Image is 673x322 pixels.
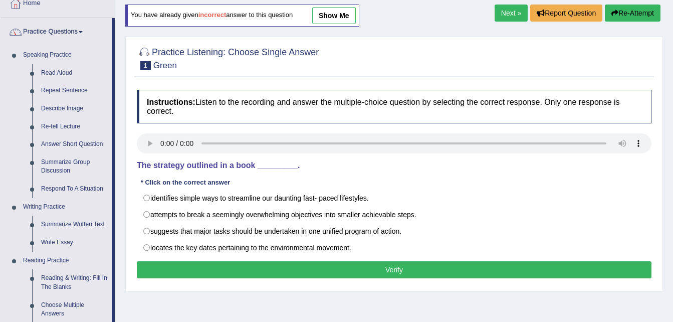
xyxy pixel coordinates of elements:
[19,198,112,216] a: Writing Practice
[137,239,651,256] label: locates the key dates pertaining to the environmental movement.
[37,269,112,296] a: Reading & Writing: Fill In The Blanks
[37,64,112,82] a: Read Aloud
[137,206,651,223] label: attempts to break a seemingly overwhelming objectives into smaller achievable steps.
[137,161,651,170] h4: The strategy outlined in a book _________.
[140,61,151,70] span: 1
[37,180,112,198] a: Respond To A Situation
[312,7,356,24] a: show me
[153,61,177,70] small: Green
[37,100,112,118] a: Describe Image
[137,90,651,123] h4: Listen to the recording and answer the multiple-choice question by selecting the correct response...
[37,118,112,136] a: Re-tell Lecture
[1,18,112,43] a: Practice Questions
[137,45,319,70] h2: Practice Listening: Choose Single Answer
[147,98,195,106] b: Instructions:
[137,261,651,278] button: Verify
[137,178,234,187] div: * Click on the correct answer
[37,135,112,153] a: Answer Short Question
[137,223,651,240] label: suggests that major tasks should be undertaken in one unified program of action.
[37,234,112,252] a: Write Essay
[19,252,112,270] a: Reading Practice
[19,46,112,64] a: Speaking Practice
[137,190,651,207] label: identifies simple ways to streamline our daunting fast- paced lifestyles.
[37,216,112,234] a: Summarize Written Text
[37,153,112,180] a: Summarize Group Discussion
[37,82,112,100] a: Repeat Sentence
[495,5,528,22] a: Next »
[125,5,359,27] div: You have already given answer to this question
[530,5,602,22] button: Report Question
[605,5,660,22] button: Re-Attempt
[198,12,227,19] b: incorrect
